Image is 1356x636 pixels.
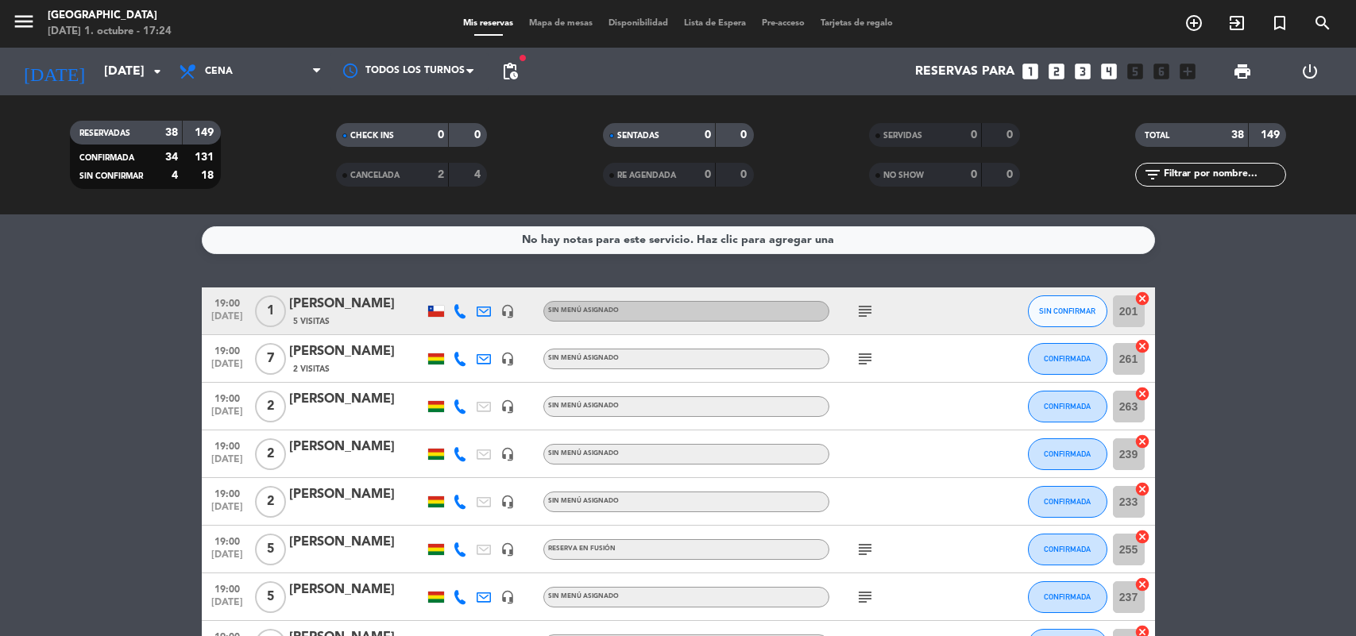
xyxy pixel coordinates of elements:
[289,294,424,314] div: [PERSON_NAME]
[195,152,217,163] strong: 131
[1006,129,1016,141] strong: 0
[207,311,247,330] span: [DATE]
[856,349,875,368] i: subject
[740,129,750,141] strong: 0
[289,341,424,362] div: [PERSON_NAME]
[1134,338,1150,354] i: cancel
[705,129,711,141] strong: 0
[601,19,676,28] span: Disponibilidad
[255,295,286,327] span: 1
[293,363,330,376] span: 2 Visitas
[1134,434,1150,449] i: cancel
[12,10,36,39] button: menu
[1044,497,1091,506] span: CONFIRMADA
[856,588,875,607] i: subject
[518,53,527,63] span: fiber_manual_record
[289,437,424,457] div: [PERSON_NAME]
[148,62,167,81] i: arrow_drop_down
[548,498,619,504] span: Sin menú asignado
[289,580,424,600] div: [PERSON_NAME]
[1227,13,1246,33] i: exit_to_app
[255,534,286,565] span: 5
[1270,13,1289,33] i: turned_in_not
[856,302,875,321] i: subject
[1044,592,1091,601] span: CONFIRMADA
[172,170,178,181] strong: 4
[548,307,619,314] span: Sin menú asignado
[883,132,922,140] span: SERVIDAS
[500,542,515,557] i: headset_mic
[255,486,286,518] span: 2
[754,19,813,28] span: Pre-acceso
[350,132,394,140] span: CHECK INS
[474,169,484,180] strong: 4
[500,62,520,81] span: pending_actions
[856,540,875,559] i: subject
[1028,343,1107,375] button: CONFIRMADA
[165,152,178,163] strong: 34
[500,399,515,414] i: headset_mic
[1046,61,1067,82] i: looks_two
[207,407,247,425] span: [DATE]
[438,169,444,180] strong: 2
[79,154,134,162] span: CONFIRMADA
[522,231,834,249] div: No hay notas para este servicio. Haz clic para agregar una
[1231,129,1244,141] strong: 38
[255,343,286,375] span: 7
[207,579,247,597] span: 19:00
[289,532,424,553] div: [PERSON_NAME]
[1134,481,1150,497] i: cancel
[676,19,754,28] span: Lista de Espera
[1162,166,1285,183] input: Filtrar por nombre...
[207,436,247,454] span: 19:00
[289,484,424,505] div: [PERSON_NAME]
[201,170,217,181] strong: 18
[500,304,515,318] i: headset_mic
[1044,545,1091,553] span: CONFIRMADA
[1044,402,1091,411] span: CONFIRMADA
[195,127,217,138] strong: 149
[813,19,901,28] span: Tarjetas de regalo
[48,24,172,40] div: [DATE] 1. octubre - 17:24
[207,341,247,359] span: 19:00
[1072,61,1093,82] i: looks_3
[1028,581,1107,613] button: CONFIRMADA
[1233,62,1252,81] span: print
[1134,529,1150,545] i: cancel
[1313,13,1332,33] i: search
[207,549,247,568] span: [DATE]
[548,450,619,457] span: Sin menú asignado
[207,484,247,502] span: 19:00
[1028,295,1107,327] button: SIN CONFIRMAR
[1099,61,1119,82] i: looks_4
[255,391,286,422] span: 2
[79,129,130,137] span: RESERVADAS
[207,293,247,311] span: 19:00
[548,593,619,599] span: Sin menú asignado
[1039,306,1095,315] span: SIN CONFIRMAR
[1006,169,1016,180] strong: 0
[1125,61,1145,82] i: looks_5
[1184,13,1203,33] i: add_circle_outline
[500,447,515,461] i: headset_mic
[971,169,977,180] strong: 0
[207,597,247,615] span: [DATE]
[617,132,659,140] span: SENTADAS
[455,19,521,28] span: Mis reservas
[255,438,286,470] span: 2
[971,129,977,141] strong: 0
[207,388,247,407] span: 19:00
[79,172,143,180] span: SIN CONFIRMAR
[1044,354,1091,363] span: CONFIRMADA
[705,169,711,180] strong: 0
[12,10,36,33] i: menu
[1134,576,1150,592] i: cancel
[1300,62,1319,81] i: power_settings_new
[1177,61,1198,82] i: add_box
[883,172,924,179] span: NO SHOW
[1261,129,1283,141] strong: 149
[255,581,286,613] span: 5
[1143,165,1162,184] i: filter_list
[1044,449,1091,458] span: CONFIRMADA
[474,129,484,141] strong: 0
